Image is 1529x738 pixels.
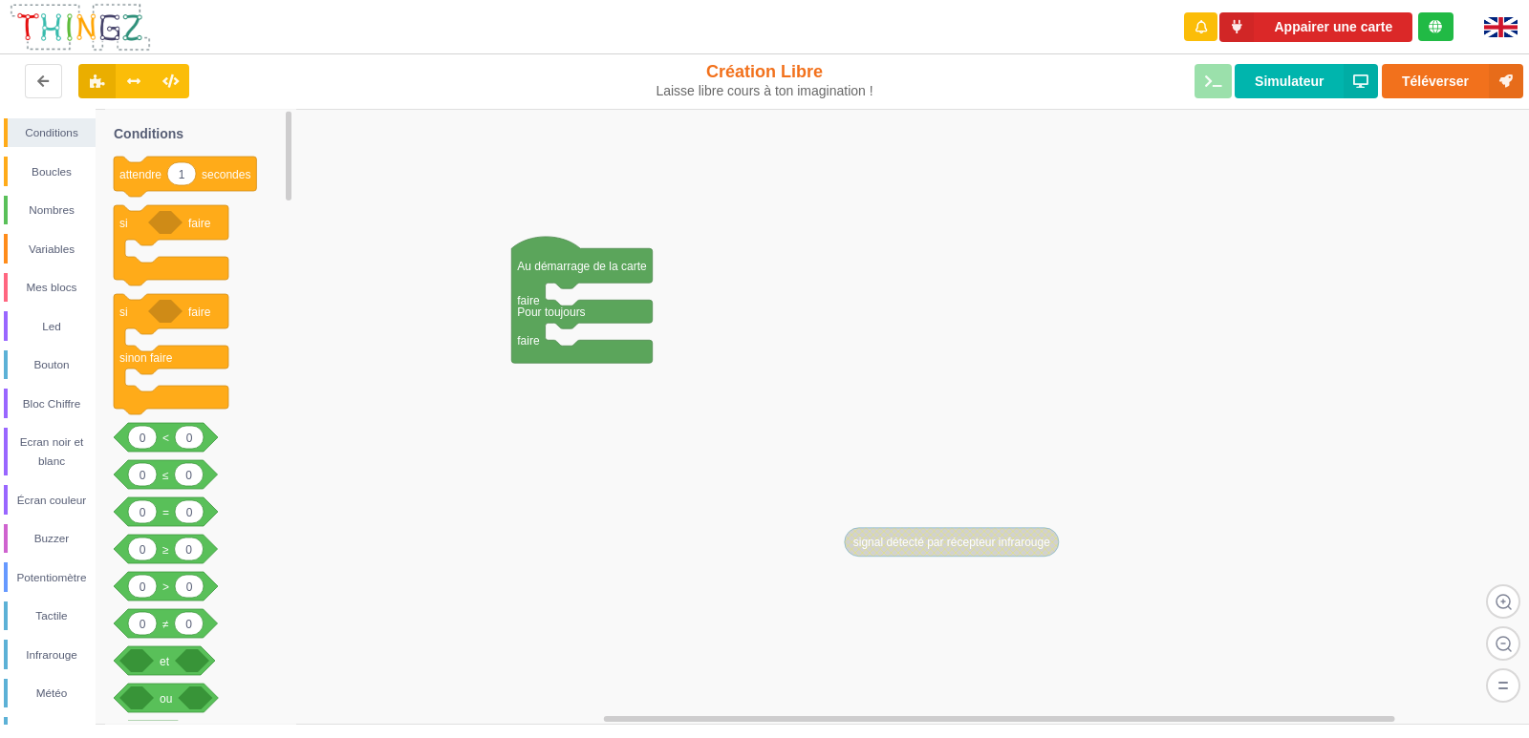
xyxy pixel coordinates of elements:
text: 1 [179,168,185,181]
div: Variables [8,240,96,259]
text: si [119,306,128,319]
text: faire [517,334,540,348]
text: si [119,217,128,230]
text: ≥ [162,543,169,557]
text: Conditions [114,126,183,141]
text: sinon faire [119,351,173,365]
text: Pour toujours [517,306,585,319]
img: thingz_logo.png [9,2,152,53]
div: Tactile [8,606,96,625]
text: ≠ [162,618,169,631]
div: Boucles [8,162,96,181]
text: faire [188,306,211,319]
text: attendre [119,168,162,181]
div: Infrarouge [8,645,96,664]
text: 0 [140,618,146,631]
text: 0 [186,432,193,445]
text: 0 [140,580,146,594]
text: = [162,506,169,519]
div: Laisse libre cours à ton imagination ! [634,83,896,99]
div: Led [8,317,96,336]
text: secondes [202,168,250,181]
div: Météo [8,684,96,703]
text: faire [188,217,211,230]
text: ≤ [162,469,169,482]
text: Au démarrage de la carte [517,260,647,273]
text: > [162,580,169,594]
text: < [162,432,169,445]
text: et [160,655,170,668]
div: Création Libre [634,61,896,99]
div: Buzzer [8,529,96,548]
button: Simulateur [1235,64,1378,98]
text: 0 [140,469,146,482]
text: 0 [186,506,193,519]
text: 0 [140,432,146,445]
div: Tu es connecté au serveur de création de Thingz [1418,12,1454,41]
div: Mes blocs [8,278,96,297]
button: Appairer une carte [1219,12,1412,42]
div: Bouton [8,355,96,374]
button: Téléverser [1382,64,1523,98]
div: Ecran noir et blanc [8,432,96,471]
div: Nombres [8,200,96,220]
text: 0 [140,506,146,519]
text: faire [517,294,540,307]
text: 0 [185,469,192,482]
text: ou [160,692,172,706]
div: Conditions [8,123,96,142]
div: Potentiomètre [8,568,96,587]
text: 0 [185,618,192,631]
text: 0 [186,580,193,594]
div: Écran couleur [8,491,96,510]
img: gb.png [1484,17,1518,37]
text: 0 [185,543,192,557]
text: signal détecté par récepteur infrarouge [853,536,1050,549]
text: 0 [140,543,146,557]
div: Bloc Chiffre [8,394,96,413]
